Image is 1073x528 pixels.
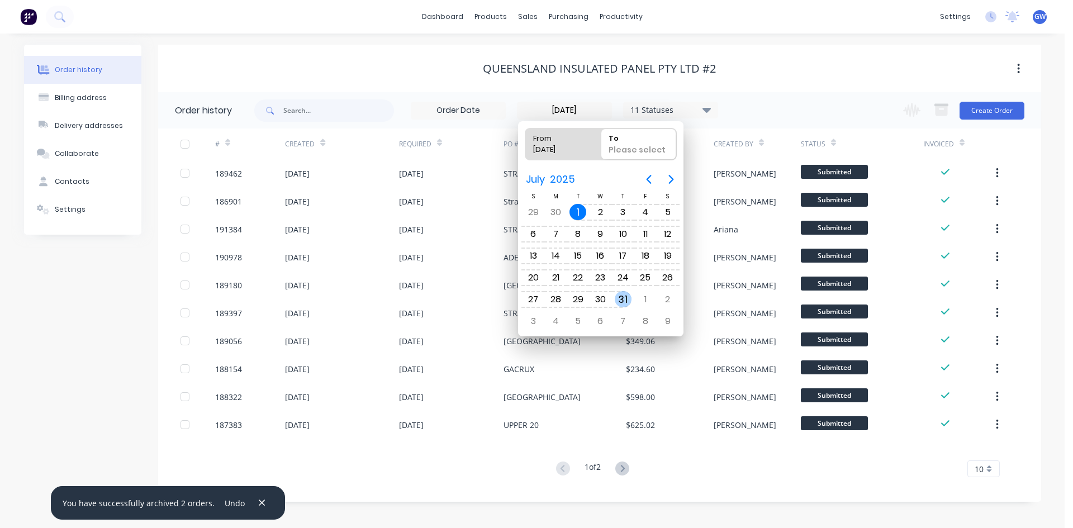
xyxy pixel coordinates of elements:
div: From [529,129,586,144]
span: Submitted [801,165,868,179]
div: T [567,192,589,201]
div: Thursday, July 24, 2025 [615,269,632,286]
div: Saturday, August 9, 2025 [659,313,676,330]
div: Wednesday, July 23, 2025 [592,269,609,286]
button: Create Order [960,102,1024,120]
span: Submitted [801,249,868,263]
div: Friday, July 11, 2025 [637,226,654,242]
div: [DATE] [285,363,310,375]
div: Monday, July 28, 2025 [547,291,564,308]
div: # [215,139,220,149]
button: Billing address [24,84,141,112]
div: [DATE] [399,196,424,207]
div: Monday, August 4, 2025 [547,313,564,330]
div: 1 of 2 [585,461,601,477]
div: Monday, July 21, 2025 [547,269,564,286]
div: Friday, August 1, 2025 [637,291,654,308]
div: Friday, July 18, 2025 [637,248,654,264]
button: Next page [660,168,682,191]
div: [DATE] [399,223,424,235]
div: settings [934,8,976,25]
div: Contacts [55,177,89,187]
div: W [589,192,611,201]
div: [DATE] [285,223,310,235]
div: Thursday, July 3, 2025 [615,204,632,221]
div: [DATE] [399,363,424,375]
div: Thursday, July 10, 2025 [615,226,632,242]
div: [DATE] [285,279,310,291]
div: Collaborate [55,149,99,159]
span: Submitted [801,388,868,402]
div: Friday, July 4, 2025 [637,204,654,221]
div: sales [512,8,543,25]
div: Tuesday, August 5, 2025 [569,313,586,330]
div: Straddy Pub [504,196,549,207]
div: 189462 [215,168,242,179]
div: [GEOGRAPHIC_DATA] [504,391,581,403]
div: [DATE] [399,168,424,179]
div: [PERSON_NAME] [714,168,776,179]
div: Tuesday, July 22, 2025 [569,269,586,286]
div: PO # [504,139,519,149]
div: [DATE] [399,335,424,347]
div: Wednesday, July 16, 2025 [592,248,609,264]
input: Order Date [411,102,505,119]
div: 191384 [215,223,242,235]
div: Order history [55,65,102,75]
div: 189180 [215,279,242,291]
div: [DATE] [399,391,424,403]
div: 186901 [215,196,242,207]
div: $234.60 [626,363,655,375]
button: Contacts [24,168,141,196]
div: Tuesday, July 15, 2025 [569,248,586,264]
div: To [604,129,672,144]
div: Sunday, July 13, 2025 [525,248,542,264]
span: Submitted [801,221,868,235]
div: [DATE] [285,307,310,319]
div: Monday, June 30, 2025 [547,204,564,221]
div: [GEOGRAPHIC_DATA] [504,335,581,347]
div: [DATE] [285,168,310,179]
div: Friday, August 8, 2025 [637,313,654,330]
div: 188322 [215,391,242,403]
div: Wednesday, July 2, 2025 [592,204,609,221]
div: [DATE] [285,335,310,347]
div: [PERSON_NAME] [714,279,776,291]
span: Submitted [801,360,868,374]
div: 189056 [215,335,242,347]
div: Wednesday, July 30, 2025 [592,291,609,308]
div: Thursday, July 31, 2025 [615,291,632,308]
div: Please select [604,144,672,160]
button: Delivery addresses [24,112,141,140]
div: S [522,192,544,201]
div: Ariana [714,223,738,235]
span: Submitted [801,416,868,430]
div: Saturday, July 19, 2025 [659,248,676,264]
div: Friday, July 25, 2025 [637,269,654,286]
div: Sunday, July 20, 2025 [525,269,542,286]
div: 11 Statuses [624,104,718,116]
div: PO # [504,129,626,159]
input: Invoice Date [517,102,611,119]
div: Sunday, August 3, 2025 [525,313,542,330]
div: 189397 [215,307,242,319]
div: GACRUX [504,363,534,375]
span: 2025 [548,169,578,189]
div: ADELAIDE ST [504,251,551,263]
div: [PERSON_NAME] [714,419,776,431]
div: [DATE] [399,251,424,263]
div: Invoiced [923,129,993,159]
div: Created [285,139,315,149]
div: Saturday, July 5, 2025 [659,204,676,221]
div: [DATE] [399,419,424,431]
div: UPPER 20 [504,419,539,431]
a: dashboard [416,8,469,25]
div: Monday, July 14, 2025 [547,248,564,264]
span: 10 [975,463,984,475]
div: [PERSON_NAME] [714,307,776,319]
div: Billing address [55,93,107,103]
div: [PERSON_NAME] [714,196,776,207]
div: [DATE] [529,144,586,160]
div: Settings [55,204,86,215]
div: Wednesday, July 9, 2025 [592,226,609,242]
